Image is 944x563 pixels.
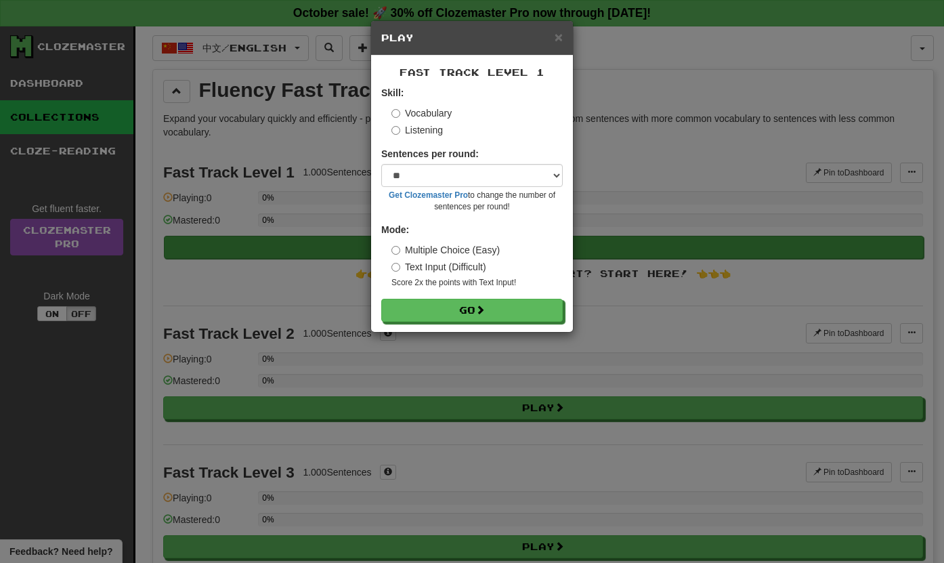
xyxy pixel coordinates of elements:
input: Multiple Choice (Easy) [391,246,400,255]
label: Listening [391,123,443,137]
span: × [555,29,563,45]
button: Close [555,30,563,44]
input: Text Input (Difficult) [391,263,400,272]
a: Get Clozemaster Pro [389,190,468,200]
small: to change the number of sentences per round! [381,190,563,213]
input: Vocabulary [391,109,400,118]
label: Multiple Choice (Easy) [391,243,500,257]
small: Score 2x the points with Text Input ! [391,277,563,289]
label: Text Input (Difficult) [391,260,486,274]
button: Go [381,299,563,322]
input: Listening [391,126,400,135]
label: Sentences per round: [381,147,479,161]
strong: Skill: [381,87,404,98]
h5: Play [381,31,563,45]
strong: Mode: [381,224,409,235]
label: Vocabulary [391,106,452,120]
span: Fast Track Level 1 [400,66,544,78]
